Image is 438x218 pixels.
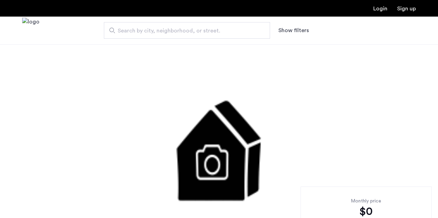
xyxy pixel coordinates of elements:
[104,22,270,39] input: Apartment Search
[22,18,39,44] a: Cazamio Logo
[397,6,416,11] a: Registration
[278,26,309,35] button: Show or hide filters
[312,198,421,205] div: Monthly price
[22,18,39,44] img: logo
[373,6,387,11] a: Login
[118,27,251,35] span: Search by city, neighborhood, or street.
